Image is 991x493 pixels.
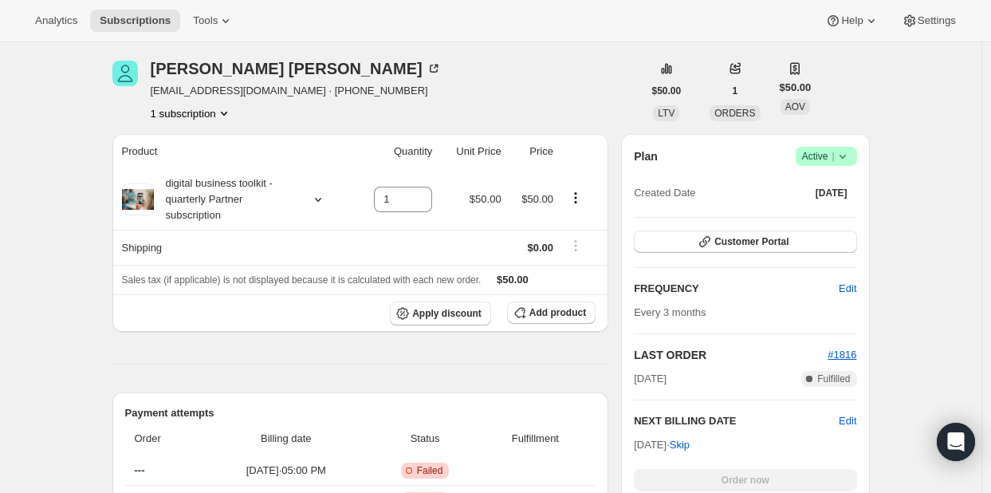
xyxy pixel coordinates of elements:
[634,231,856,253] button: Customer Portal
[634,439,690,451] span: [DATE] ·
[521,193,553,205] span: $50.00
[183,10,243,32] button: Tools
[125,421,203,456] th: Order
[839,413,856,429] button: Edit
[412,307,482,320] span: Apply discount
[112,230,352,265] th: Shipping
[151,61,442,77] div: [PERSON_NAME] [PERSON_NAME]
[634,148,658,164] h2: Plan
[90,10,180,32] button: Subscriptions
[151,83,442,99] span: [EMAIL_ADDRESS][DOMAIN_NAME] · [PHONE_NUMBER]
[485,431,587,447] span: Fulfillment
[643,80,691,102] button: $50.00
[839,281,856,297] span: Edit
[529,306,586,319] span: Add product
[670,437,690,453] span: Skip
[806,182,857,204] button: [DATE]
[816,10,888,32] button: Help
[135,464,145,476] span: ---
[714,108,755,119] span: ORDERS
[658,108,674,119] span: LTV
[785,101,805,112] span: AOV
[154,176,297,223] div: digital business toolkit - quarterly Partner subscription
[193,14,218,27] span: Tools
[563,189,588,207] button: Product actions
[206,431,366,447] span: Billing date
[417,464,443,477] span: Failed
[470,193,501,205] span: $50.00
[352,134,437,169] th: Quantity
[634,413,839,429] h2: NEXT BILLING DATE
[151,105,232,121] button: Product actions
[507,302,596,324] button: Add product
[634,306,706,318] span: Every 3 months
[112,61,138,86] span: Courtney Van Tassell
[828,347,856,363] button: #1816
[660,432,699,458] button: Skip
[937,423,975,461] div: Open Intercom Messenger
[563,237,588,254] button: Shipping actions
[816,187,847,199] span: [DATE]
[832,150,834,163] span: |
[723,80,748,102] button: 1
[506,134,558,169] th: Price
[634,347,828,363] h2: LAST ORDER
[122,274,482,286] span: Sales tax (if applicable) is not displayed because it is calculated with each new order.
[892,10,965,32] button: Settings
[828,349,856,361] a: #1816
[125,405,596,421] h2: Payment attempts
[802,148,851,164] span: Active
[634,371,667,387] span: [DATE]
[780,80,812,96] span: $50.00
[100,14,171,27] span: Subscriptions
[634,281,839,297] h2: FREQUENCY
[733,85,738,97] span: 1
[26,10,87,32] button: Analytics
[714,235,788,248] span: Customer Portal
[35,14,77,27] span: Analytics
[390,302,491,325] button: Apply discount
[841,14,863,27] span: Help
[829,276,866,302] button: Edit
[112,134,352,169] th: Product
[206,463,366,479] span: [DATE] · 05:00 PM
[527,242,553,254] span: $0.00
[634,185,695,201] span: Created Date
[652,85,682,97] span: $50.00
[376,431,475,447] span: Status
[437,134,505,169] th: Unit Price
[497,274,529,286] span: $50.00
[918,14,956,27] span: Settings
[817,373,850,385] span: Fulfilled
